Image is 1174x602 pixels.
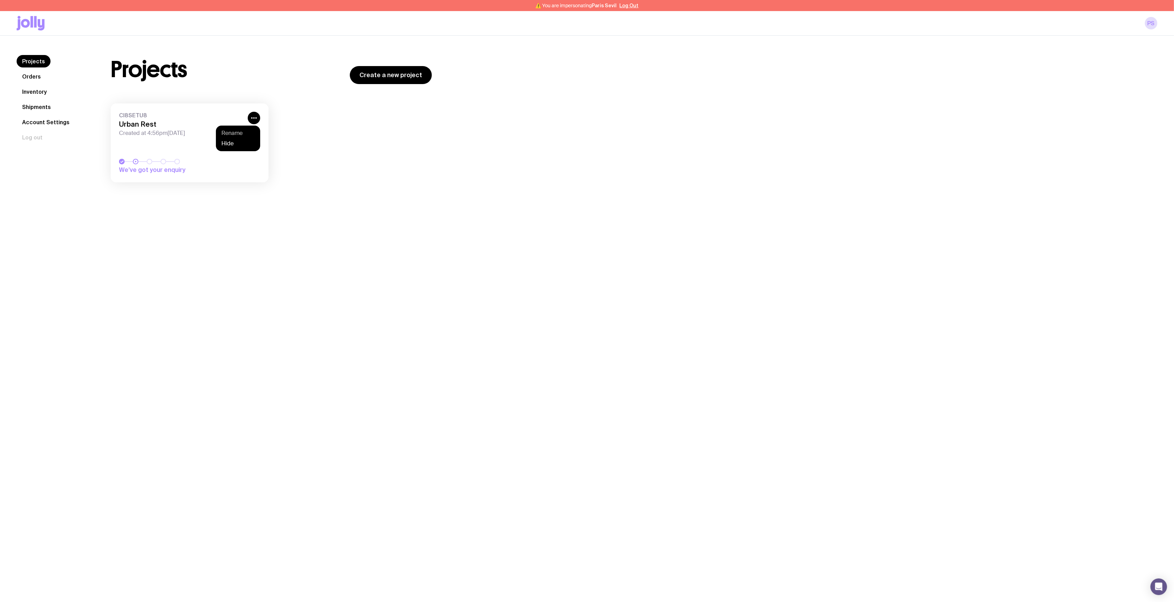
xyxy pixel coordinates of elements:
a: Create a new project [350,66,432,84]
span: We’ve got your enquiry [119,166,216,174]
span: ⚠️ You are impersonating [536,3,617,8]
a: CI8SETU8Urban RestCreated at 4:56pm[DATE]We’ve got your enquiry [111,103,269,182]
span: CI8SETU8 [119,112,244,119]
span: Paris Sevil [592,3,617,8]
a: Shipments [17,101,56,113]
button: Log out [17,131,48,144]
button: Rename [221,130,255,137]
a: Projects [17,55,51,67]
div: Open Intercom Messenger [1150,578,1167,595]
a: Account Settings [17,116,75,128]
a: Inventory [17,85,52,98]
a: Orders [17,70,46,83]
span: Created at 4:56pm[DATE] [119,130,244,137]
a: PS [1145,17,1157,29]
h3: Urban Rest [119,120,244,128]
h1: Projects [111,58,187,81]
button: Hide [221,140,255,147]
button: Log Out [620,3,639,8]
